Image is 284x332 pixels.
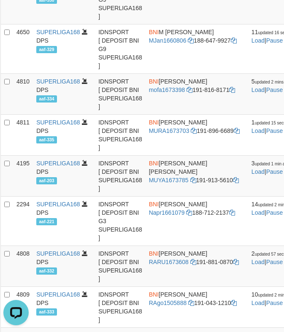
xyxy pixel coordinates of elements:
[36,95,57,103] span: aaf-334
[95,197,146,246] td: IDNSPORT [ DEPOSIT BNI G3 SUPERLIGA168 ]
[95,156,146,197] td: IDNSPORT [ DEPOSIT BNI SUPERLIGA168 ]
[13,287,33,328] td: 4809
[149,127,189,134] a: MURA1673703
[186,209,192,216] a: Copy Napr1661079 to clipboard
[95,24,146,74] td: IDNSPORT [ DEPOSIT BNI G9 SUPERLIGA168 ]
[13,115,33,156] td: 4811
[231,37,237,44] a: Copy 1886479927 to clipboard
[252,86,265,93] a: Load
[36,250,80,257] a: SUPERLIGA168
[187,86,192,93] a: Copy mofa1673398 to clipboard
[33,246,95,287] td: DPS
[149,291,159,298] span: BNI
[149,300,187,306] a: RAgo1505888
[252,300,265,306] a: Load
[231,300,237,306] a: Copy 1910431210 to clipboard
[149,177,189,184] a: MUYA1673785
[3,3,29,29] button: Open LiveChat chat widget
[252,37,265,44] a: Load
[33,74,95,115] td: DPS
[13,24,33,74] td: 4650
[229,209,235,216] a: Copy 1887122137 to clipboard
[36,291,80,298] a: SUPERLIGA168
[33,287,95,328] td: DPS
[252,168,265,175] a: Load
[33,115,95,156] td: DPS
[36,29,80,35] a: SUPERLIGA168
[36,308,57,316] span: aaf-333
[146,115,248,156] td: [PERSON_NAME] 191-896-6689
[149,37,187,44] a: MJan1660806
[95,287,146,328] td: IDNSPORT [ DEPOSIT BNI SUPERLIGA168 ]
[190,177,196,184] a: Copy MUYA1673785 to clipboard
[36,136,57,143] span: aaf-335
[146,74,248,115] td: [PERSON_NAME] 191-816-8171
[146,287,248,328] td: [PERSON_NAME] 191-043-1210
[95,74,146,115] td: IDNSPORT [ DEPOSIT BNI SUPERLIGA168 ]
[266,300,283,306] a: Pause
[36,78,80,85] a: SUPERLIGA168
[266,86,283,93] a: Pause
[36,201,80,208] a: SUPERLIGA168
[149,209,185,216] a: Napr1661079
[149,201,159,208] span: BNI
[233,177,239,184] a: Copy 1919135610 to clipboard
[36,119,80,126] a: SUPERLIGA168
[146,24,248,74] td: M [PERSON_NAME] 188-647-9927
[36,218,57,225] span: aaf-221
[191,127,197,134] a: Copy MURA1673703 to clipboard
[36,267,57,275] span: aaf-332
[146,197,248,246] td: [PERSON_NAME] 188-712-2137
[149,78,159,85] span: BNI
[13,156,33,197] td: 4195
[190,259,196,265] a: Copy RARU1673608 to clipboard
[149,86,185,93] a: mofa1673398
[234,127,240,134] a: Copy 1918966689 to clipboard
[13,246,33,287] td: 4808
[33,156,95,197] td: DPS
[13,197,33,246] td: 2294
[149,119,159,126] span: BNI
[266,168,283,175] a: Pause
[252,127,265,134] a: Load
[95,115,146,156] td: IDNSPORT [ DEPOSIT BNI SUPERLIGA168 ]
[252,259,265,265] a: Load
[266,209,283,216] a: Pause
[149,160,159,167] span: BNI
[13,74,33,115] td: 4810
[233,259,239,265] a: Copy 1918810870 to clipboard
[266,259,283,265] a: Pause
[149,29,159,35] span: BNI
[188,37,194,44] a: Copy MJan1660806 to clipboard
[95,246,146,287] td: IDNSPORT [ DEPOSIT BNI SUPERLIGA168 ]
[188,300,194,306] a: Copy RAgo1505888 to clipboard
[266,37,283,44] a: Pause
[252,209,265,216] a: Load
[146,246,248,287] td: [PERSON_NAME] 191-881-0870
[149,259,189,265] a: RARU1673608
[146,156,248,197] td: [PERSON_NAME] [PERSON_NAME] 191-913-5610
[36,160,80,167] a: SUPERLIGA168
[36,46,57,53] span: aaf-329
[149,250,159,257] span: BNI
[229,86,235,93] a: Copy 1918168171 to clipboard
[266,127,283,134] a: Pause
[33,197,95,246] td: DPS
[36,177,57,184] span: aaf-203
[33,24,95,74] td: DPS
